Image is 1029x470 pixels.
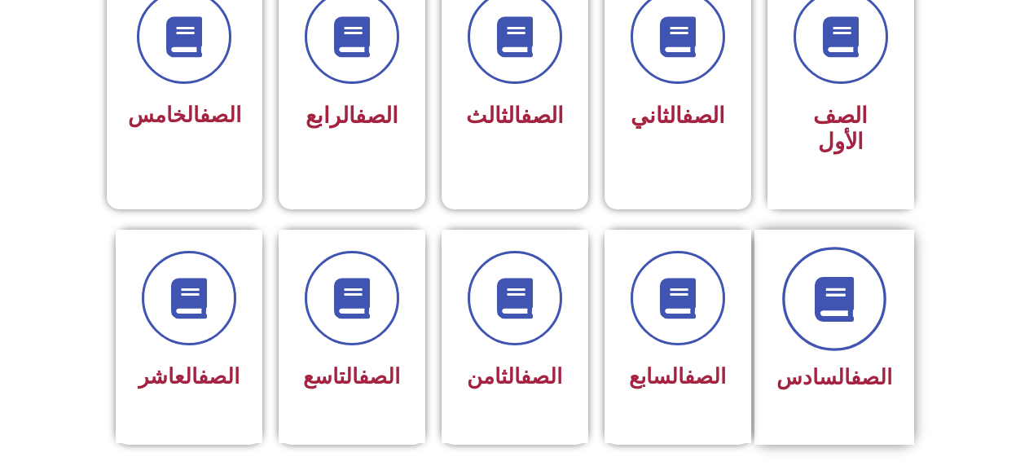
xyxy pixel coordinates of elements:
[466,103,564,129] span: الثالث
[684,364,726,389] a: الصف
[358,364,400,389] a: الصف
[303,364,400,389] span: التاسع
[521,103,564,129] a: الصف
[200,103,241,127] a: الصف
[128,103,241,127] span: الخامس
[467,364,562,389] span: الثامن
[629,364,726,389] span: السابع
[306,103,398,129] span: الرابع
[631,103,725,129] span: الثاني
[682,103,725,129] a: الصف
[776,365,892,389] span: السادس
[139,364,240,389] span: العاشر
[198,364,240,389] a: الصف
[813,103,868,155] span: الصف الأول
[355,103,398,129] a: الصف
[851,365,892,389] a: الصف
[521,364,562,389] a: الصف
